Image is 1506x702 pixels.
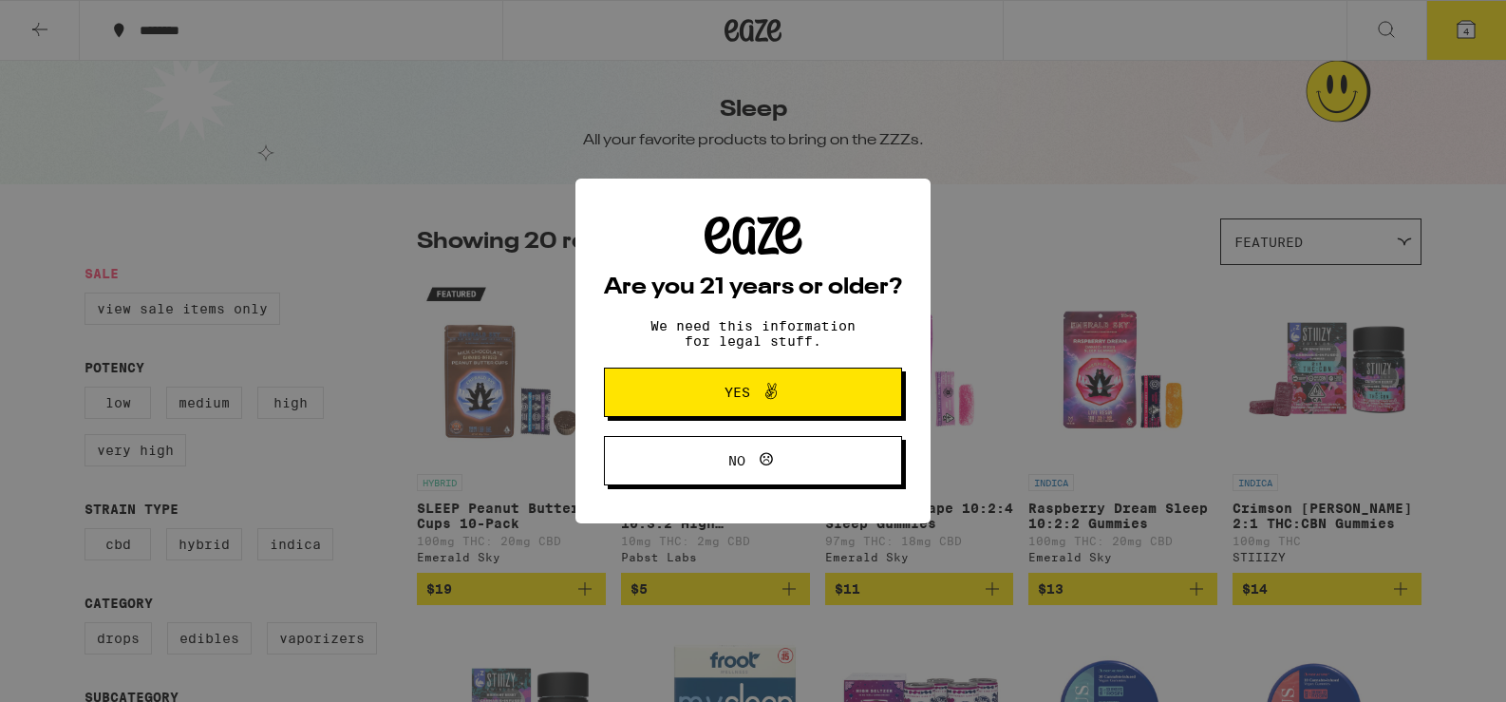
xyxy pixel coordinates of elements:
button: No [604,436,902,485]
p: We need this information for legal stuff. [634,318,872,349]
span: Yes [725,386,750,399]
button: Yes [604,368,902,417]
h2: Are you 21 years or older? [604,276,902,299]
span: No [728,454,745,467]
